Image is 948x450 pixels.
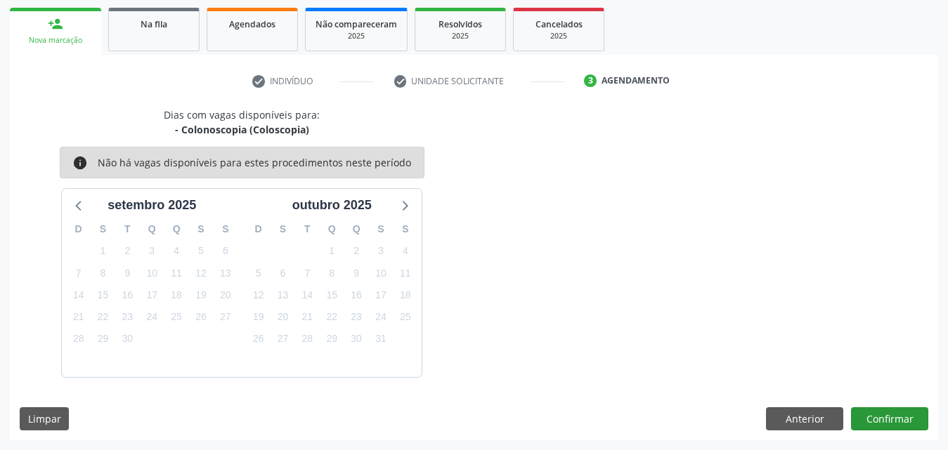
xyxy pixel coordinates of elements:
button: Confirmar [851,407,928,431]
div: Q [344,218,369,240]
span: segunda-feira, 22 de setembro de 2025 [93,307,113,327]
div: 3 [584,74,597,87]
span: terça-feira, 14 de outubro de 2025 [297,285,317,305]
span: quinta-feira, 16 de outubro de 2025 [346,285,366,305]
span: segunda-feira, 8 de setembro de 2025 [93,263,113,283]
span: sexta-feira, 19 de setembro de 2025 [191,285,211,305]
span: domingo, 14 de setembro de 2025 [69,285,89,305]
div: person_add [48,16,63,32]
span: segunda-feira, 29 de setembro de 2025 [93,329,113,349]
span: domingo, 21 de setembro de 2025 [69,307,89,327]
span: sexta-feira, 26 de setembro de 2025 [191,307,211,327]
span: terça-feira, 9 de setembro de 2025 [117,263,137,283]
span: quinta-feira, 18 de setembro de 2025 [167,285,186,305]
span: terça-feira, 7 de outubro de 2025 [297,263,317,283]
span: quarta-feira, 22 de outubro de 2025 [322,307,342,327]
div: 2025 [425,31,495,41]
div: Nova marcação [20,35,91,46]
span: segunda-feira, 13 de outubro de 2025 [273,285,293,305]
span: quarta-feira, 24 de setembro de 2025 [142,307,162,327]
div: - Colonoscopia (Coloscopia) [164,122,320,137]
span: quarta-feira, 10 de setembro de 2025 [142,263,162,283]
span: terça-feira, 23 de setembro de 2025 [117,307,137,327]
div: outubro 2025 [287,196,377,215]
span: sábado, 25 de outubro de 2025 [396,307,415,327]
div: Q [164,218,189,240]
span: terça-feira, 30 de setembro de 2025 [117,329,137,349]
span: terça-feira, 16 de setembro de 2025 [117,285,137,305]
span: domingo, 5 de outubro de 2025 [249,263,268,283]
span: sexta-feira, 12 de setembro de 2025 [191,263,211,283]
div: S [393,218,417,240]
div: Não há vagas disponíveis para estes procedimentos neste período [98,155,411,171]
div: Agendamento [602,74,670,87]
div: T [295,218,320,240]
span: segunda-feira, 1 de setembro de 2025 [93,241,113,261]
span: segunda-feira, 6 de outubro de 2025 [273,263,293,283]
button: Limpar [20,407,69,431]
span: quinta-feira, 25 de setembro de 2025 [167,307,186,327]
div: D [66,218,91,240]
span: quinta-feira, 4 de setembro de 2025 [167,241,186,261]
span: segunda-feira, 27 de outubro de 2025 [273,329,293,349]
span: quinta-feira, 9 de outubro de 2025 [346,263,366,283]
span: sexta-feira, 10 de outubro de 2025 [371,263,391,283]
span: segunda-feira, 20 de outubro de 2025 [273,307,293,327]
i: info [72,155,88,171]
span: quinta-feira, 11 de setembro de 2025 [167,263,186,283]
span: sexta-feira, 17 de outubro de 2025 [371,285,391,305]
span: quinta-feira, 23 de outubro de 2025 [346,307,366,327]
div: 2025 [316,31,397,41]
span: quarta-feira, 29 de outubro de 2025 [322,329,342,349]
span: domingo, 26 de outubro de 2025 [249,329,268,349]
span: quinta-feira, 2 de outubro de 2025 [346,241,366,261]
div: D [246,218,271,240]
span: sábado, 11 de outubro de 2025 [396,263,415,283]
div: Q [140,218,164,240]
div: 2025 [524,31,594,41]
div: T [115,218,140,240]
button: Anterior [766,407,843,431]
span: quarta-feira, 1 de outubro de 2025 [322,241,342,261]
span: Na fila [141,18,167,30]
span: domingo, 19 de outubro de 2025 [249,307,268,327]
span: sábado, 13 de setembro de 2025 [216,263,235,283]
div: S [213,218,238,240]
span: domingo, 28 de setembro de 2025 [69,329,89,349]
span: sexta-feira, 24 de outubro de 2025 [371,307,391,327]
span: Agendados [229,18,275,30]
span: sábado, 6 de setembro de 2025 [216,241,235,261]
div: Dias com vagas disponíveis para: [164,107,320,137]
span: quarta-feira, 15 de outubro de 2025 [322,285,342,305]
div: setembro 2025 [102,196,202,215]
span: terça-feira, 21 de outubro de 2025 [297,307,317,327]
span: sexta-feira, 3 de outubro de 2025 [371,241,391,261]
span: Não compareceram [316,18,397,30]
span: segunda-feira, 15 de setembro de 2025 [93,285,113,305]
span: terça-feira, 2 de setembro de 2025 [117,241,137,261]
span: domingo, 12 de outubro de 2025 [249,285,268,305]
span: sexta-feira, 31 de outubro de 2025 [371,329,391,349]
span: domingo, 7 de setembro de 2025 [69,263,89,283]
span: quarta-feira, 17 de setembro de 2025 [142,285,162,305]
span: sexta-feira, 5 de setembro de 2025 [191,241,211,261]
span: Cancelados [535,18,583,30]
div: S [91,218,115,240]
div: S [369,218,394,240]
span: terça-feira, 28 de outubro de 2025 [297,329,317,349]
span: sábado, 18 de outubro de 2025 [396,285,415,305]
span: quinta-feira, 30 de outubro de 2025 [346,329,366,349]
span: sábado, 27 de setembro de 2025 [216,307,235,327]
span: quarta-feira, 8 de outubro de 2025 [322,263,342,283]
span: Resolvidos [439,18,482,30]
div: S [189,218,214,240]
div: Q [320,218,344,240]
span: quarta-feira, 3 de setembro de 2025 [142,241,162,261]
span: sábado, 20 de setembro de 2025 [216,285,235,305]
span: sábado, 4 de outubro de 2025 [396,241,415,261]
div: S [271,218,295,240]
